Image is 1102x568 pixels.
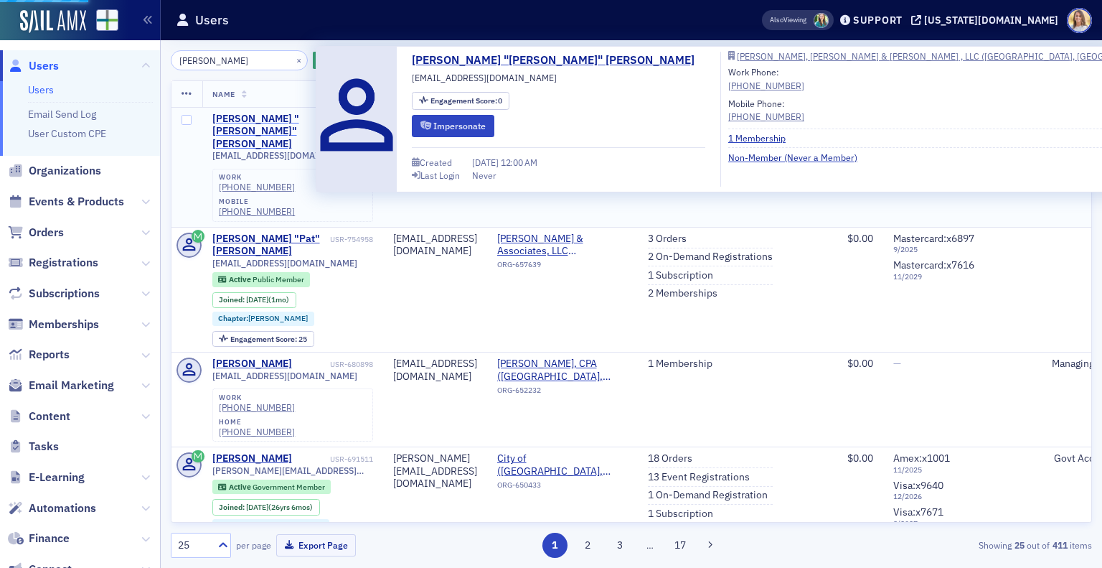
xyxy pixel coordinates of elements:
a: [PHONE_NUMBER] [728,110,804,123]
span: Amex : x1001 [893,452,950,465]
a: User Custom CPE [28,127,106,140]
a: [PHONE_NUMBER] [219,402,295,413]
div: (1mo) [246,295,289,304]
img: SailAMX [20,10,86,33]
span: $0.00 [847,357,873,370]
span: Engagement Score : [230,334,298,344]
a: Reports [8,347,70,363]
div: USR-754958 [330,235,373,244]
span: Chapter : [218,313,248,323]
div: ORG-650433 [497,480,628,495]
span: 9 / 2025 [893,245,974,254]
a: City of ([GEOGRAPHIC_DATA], [GEOGRAPHIC_DATA]) [497,452,628,478]
a: 18 Orders [648,452,692,465]
div: [PHONE_NUMBER] [219,427,295,437]
div: USR-691511 [294,455,373,464]
a: Organizations [8,163,101,179]
span: Content [29,409,70,424]
a: 1 On-Demand Registration [648,489,768,502]
a: [PHONE_NUMBER] [728,79,804,92]
a: [PERSON_NAME] "[PERSON_NAME]" [PERSON_NAME] [412,52,705,69]
a: [PHONE_NUMBER] [219,182,295,192]
label: per page [236,539,271,551]
div: [PERSON_NAME] "Pat" [PERSON_NAME] [212,233,328,258]
div: ORG-652232 [497,386,628,400]
button: [US_STATE][DOMAIN_NAME] [911,15,1063,25]
a: Active Government Member [218,483,324,492]
a: 1 Subscription [648,508,713,521]
div: (26yrs 6mos) [246,503,313,512]
div: [US_STATE][DOMAIN_NAME] [924,14,1058,27]
span: Orders [29,225,64,241]
img: SailAMX [96,9,118,32]
div: USR-680898 [294,360,373,369]
span: [DATE] [246,294,268,304]
span: Joined : [219,295,246,304]
span: Helen Oglesby [814,13,829,28]
span: Government Member [253,482,325,492]
span: — [893,357,901,370]
a: Tasks [8,439,59,455]
button: 2 [575,533,600,558]
span: … [640,539,660,551]
button: × [293,53,306,66]
span: Users [29,58,59,74]
span: $0.00 [847,452,873,465]
strong: 25 [1012,539,1027,551]
div: Active: Active: Government Member [212,480,331,494]
span: Organizations [29,163,101,179]
div: Showing out of items [795,539,1092,551]
a: 13 Event Registrations [648,471,750,484]
a: Memberships [8,317,99,332]
a: 3 Orders [648,233,687,246]
a: 2 Memberships [648,287,717,300]
a: [PERSON_NAME] "[PERSON_NAME]" [PERSON_NAME] [212,113,327,151]
span: Email Marketing [29,378,114,394]
span: Active [229,274,253,284]
button: Impersonate [412,115,494,137]
span: Tasks [29,439,59,455]
div: [PHONE_NUMBER] [219,206,295,217]
div: Chapter: [212,312,315,326]
a: 1 Subscription [648,269,713,282]
a: 1 Membership [728,131,796,144]
a: [PERSON_NAME] [212,452,292,465]
span: Viewing [770,15,806,25]
div: work [219,173,295,182]
div: home [219,418,295,427]
span: Joined : [219,503,246,512]
span: Active [229,482,253,492]
a: Users [8,58,59,74]
a: Finance [8,531,70,546]
div: Engagement Score: 0 [412,92,509,110]
span: 8 / 2027 [893,519,974,529]
div: Never [472,169,496,182]
a: Orders [8,225,64,241]
div: Joined: 1999-02-25 00:00:00 [212,499,320,515]
a: Chapter:[PERSON_NAME] [218,314,308,323]
a: 1 Membership [648,358,712,371]
div: [EMAIL_ADDRESS][DOMAIN_NAME] [393,358,477,383]
button: AddFilter [313,52,372,70]
span: [EMAIL_ADDRESS][DOMAIN_NAME] [212,371,357,381]
span: Reports [29,347,70,363]
span: E-Learning [29,470,85,485]
div: [EMAIL_ADDRESS][DOMAIN_NAME] [393,233,477,258]
div: Also [770,15,783,24]
span: Mastercard : x7616 [893,259,974,271]
span: Public Member [253,274,304,284]
div: Chapter: [212,519,330,534]
span: Thomas W. Walters, CPA (Birmingham, AL) [497,358,628,383]
span: 12 / 2026 [893,492,974,501]
h1: Users [195,11,229,29]
div: Engagement Score: 25 [212,331,314,347]
span: McDuffee, Ramsey & Associates, LLC (Montgomery, AL) [497,233,628,258]
a: [PERSON_NAME] & Associates, LLC ([GEOGRAPHIC_DATA], [GEOGRAPHIC_DATA]) [497,233,628,258]
a: Email Send Log [28,108,96,121]
div: mobile [219,197,295,206]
